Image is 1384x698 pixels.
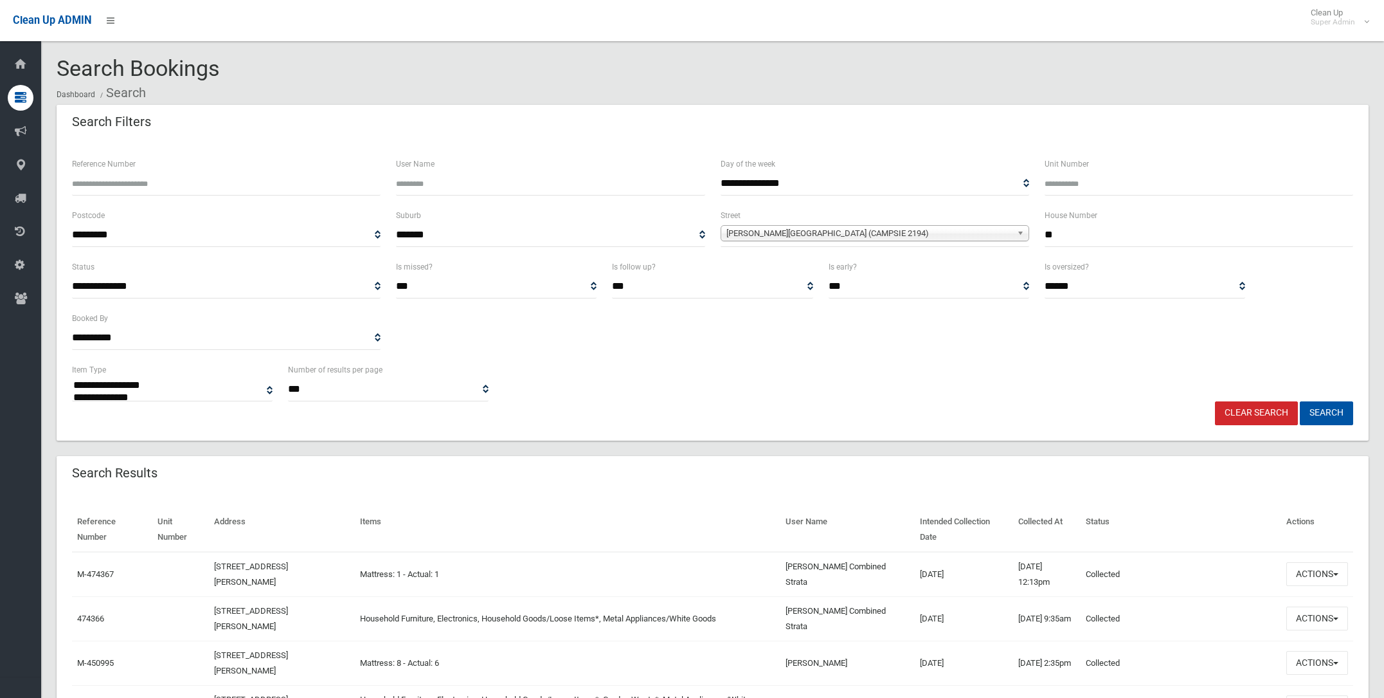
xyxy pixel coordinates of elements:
a: M-450995 [77,658,114,668]
li: Search [97,81,146,105]
td: Mattress: 1 - Actual: 1 [355,552,780,597]
header: Search Results [57,461,173,486]
span: Search Bookings [57,55,220,81]
th: Collected At [1013,508,1081,552]
label: Booked By [72,311,108,326]
td: [PERSON_NAME] Combined Strata [780,596,915,641]
label: Suburb [396,208,421,223]
label: Reference Number [72,157,136,171]
a: 474366 [77,614,104,623]
span: Clean Up [1304,8,1368,27]
td: Mattress: 8 - Actual: 6 [355,641,780,685]
a: [STREET_ADDRESS][PERSON_NAME] [214,562,288,587]
label: Status [72,260,94,274]
button: Actions [1286,607,1348,630]
td: [DATE] [915,552,1014,597]
td: [DATE] 2:35pm [1013,641,1081,685]
button: Search [1300,401,1353,425]
th: Reference Number [72,508,152,552]
td: [DATE] 9:35am [1013,596,1081,641]
td: [DATE] [915,596,1014,641]
header: Search Filters [57,109,166,134]
a: M-474367 [77,569,114,579]
label: Street [721,208,741,223]
span: Clean Up ADMIN [13,14,91,26]
label: House Number [1045,208,1097,223]
th: Items [355,508,780,552]
td: Household Furniture, Electronics, Household Goods/Loose Items*, Metal Appliances/White Goods [355,596,780,641]
td: Collected [1081,596,1281,641]
span: [PERSON_NAME][GEOGRAPHIC_DATA] (CAMPSIE 2194) [726,226,1012,241]
td: [DATE] 12:13pm [1013,552,1081,597]
td: [DATE] [915,641,1014,685]
button: Actions [1286,562,1348,586]
a: Clear Search [1215,401,1298,425]
a: [STREET_ADDRESS][PERSON_NAME] [214,606,288,631]
td: [PERSON_NAME] [780,641,915,685]
label: Day of the week [721,157,775,171]
label: Item Type [72,363,106,377]
label: Is follow up? [612,260,656,274]
th: User Name [780,508,915,552]
td: [PERSON_NAME] Combined Strata [780,552,915,597]
td: Collected [1081,641,1281,685]
label: Postcode [72,208,105,223]
label: Is oversized? [1045,260,1089,274]
label: Is early? [829,260,857,274]
small: Super Admin [1311,17,1355,27]
label: User Name [396,157,435,171]
label: Unit Number [1045,157,1089,171]
a: Dashboard [57,90,95,99]
a: [STREET_ADDRESS][PERSON_NAME] [214,650,288,675]
th: Unit Number [152,508,209,552]
th: Actions [1281,508,1353,552]
td: Collected [1081,552,1281,597]
th: Status [1081,508,1281,552]
label: Is missed? [396,260,433,274]
th: Address [209,508,355,552]
label: Number of results per page [288,363,382,377]
th: Intended Collection Date [915,508,1014,552]
button: Actions [1286,651,1348,675]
